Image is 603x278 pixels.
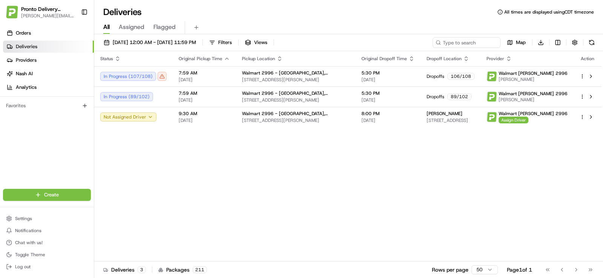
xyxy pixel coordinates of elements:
[138,266,146,273] div: 3
[113,39,196,46] span: [DATE] 12:00 AM - [DATE] 11:59 PM
[361,77,415,83] span: [DATE]
[427,117,474,123] span: [STREET_ADDRESS]
[206,37,235,48] button: Filters
[242,77,349,83] span: [STREET_ADDRESS][PERSON_NAME]
[3,27,94,39] a: Orders
[242,117,349,123] span: [STREET_ADDRESS][PERSON_NAME]
[193,266,207,273] div: 211
[15,216,32,222] span: Settings
[3,225,91,236] button: Notifications
[6,6,18,18] img: Pronto Delivery Service
[242,90,349,96] span: Walmart 2996 - [GEOGRAPHIC_DATA], [GEOGRAPHIC_DATA]
[427,94,444,100] span: Dropoffs
[242,70,349,76] span: Walmart 2996 - [GEOGRAPHIC_DATA], [GEOGRAPHIC_DATA]
[3,249,91,260] button: Toggle Theme
[16,70,33,77] span: Nash AI
[432,266,468,273] p: Rows per page
[504,37,529,48] button: Map
[16,30,31,36] span: Orders
[499,70,568,76] span: Walmart [PERSON_NAME] 2996
[3,261,91,272] button: Log out
[15,252,45,258] span: Toggle Theme
[15,240,43,246] span: Chat with us!
[507,266,532,273] div: Page 1 of 1
[103,23,110,32] span: All
[44,191,59,198] span: Create
[179,90,230,96] span: 7:59 AM
[5,106,61,120] a: 📗Knowledge Base
[427,56,462,62] span: Dropoff Location
[242,111,349,117] span: Walmart 2996 - [GEOGRAPHIC_DATA], [GEOGRAPHIC_DATA]
[487,112,497,122] img: profile_internal_provider_pronto_delivery_service_internal.png
[3,54,94,66] a: Providers
[26,72,124,79] div: Start new chat
[75,128,91,133] span: Pylon
[580,56,595,62] div: Action
[361,117,415,123] span: [DATE]
[158,266,207,273] div: Packages
[3,237,91,248] button: Chat with us!
[427,111,462,117] span: [PERSON_NAME]
[179,97,230,103] span: [DATE]
[499,76,568,82] span: [PERSON_NAME]
[3,68,94,80] a: Nash AI
[179,56,222,62] span: Original Pickup Time
[218,39,232,46] span: Filters
[100,56,113,62] span: Status
[499,91,568,97] span: Walmart [PERSON_NAME] 2996
[361,111,415,117] span: 8:00 PM
[3,3,78,21] button: Pronto Delivery ServicePronto Delivery Service[PERSON_NAME][EMAIL_ADDRESS][DOMAIN_NAME]
[3,213,91,224] button: Settings
[447,93,471,100] div: 89 / 102
[119,23,144,32] span: Assigned
[499,117,528,123] span: Assign Driver
[26,79,95,85] div: We're available if you need us!
[179,117,230,123] span: [DATE]
[71,109,121,117] span: API Documentation
[433,37,500,48] input: Type to search
[100,37,199,48] button: [DATE] 12:00 AM - [DATE] 11:59 PM
[16,84,37,91] span: Analytics
[64,110,70,116] div: 💻
[254,39,267,46] span: Views
[499,97,568,103] span: [PERSON_NAME]
[3,81,94,93] a: Analytics
[8,72,21,85] img: 1736555255976-a54dd68f-1ca7-489b-9aae-adbdc363a1c4
[242,56,275,62] span: Pickup Location
[3,100,91,112] div: Favorites
[179,111,230,117] span: 9:30 AM
[242,97,349,103] span: [STREET_ADDRESS][PERSON_NAME]
[16,57,37,64] span: Providers
[21,13,75,19] button: [PERSON_NAME][EMAIL_ADDRESS][DOMAIN_NAME]
[16,43,37,50] span: Deliveries
[361,97,415,103] span: [DATE]
[21,5,75,13] button: Pronto Delivery Service
[361,56,407,62] span: Original Dropoff Time
[8,110,14,116] div: 📗
[3,41,94,53] a: Deliveries
[8,8,23,23] img: Nash
[586,37,597,48] button: Refresh
[427,73,444,79] span: Dropoffs
[3,189,91,201] button: Create
[504,9,594,15] span: All times are displayed using CDT timezone
[487,71,497,81] img: profile_internal_provider_pronto_delivery_service_internal.png
[361,90,415,96] span: 5:30 PM
[179,70,230,76] span: 7:59 AM
[153,23,176,32] span: Flagged
[487,56,504,62] span: Provider
[361,70,415,76] span: 5:30 PM
[447,73,474,80] div: 106 / 108
[8,30,137,42] p: Welcome 👋
[20,49,124,56] input: Clear
[100,112,156,122] button: Not Assigned Driver
[179,77,230,83] span: [DATE]
[61,106,124,120] a: 💻API Documentation
[242,37,271,48] button: Views
[15,109,58,117] span: Knowledge Base
[15,228,41,234] span: Notifications
[128,74,137,83] button: Start new chat
[103,6,142,18] h1: Deliveries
